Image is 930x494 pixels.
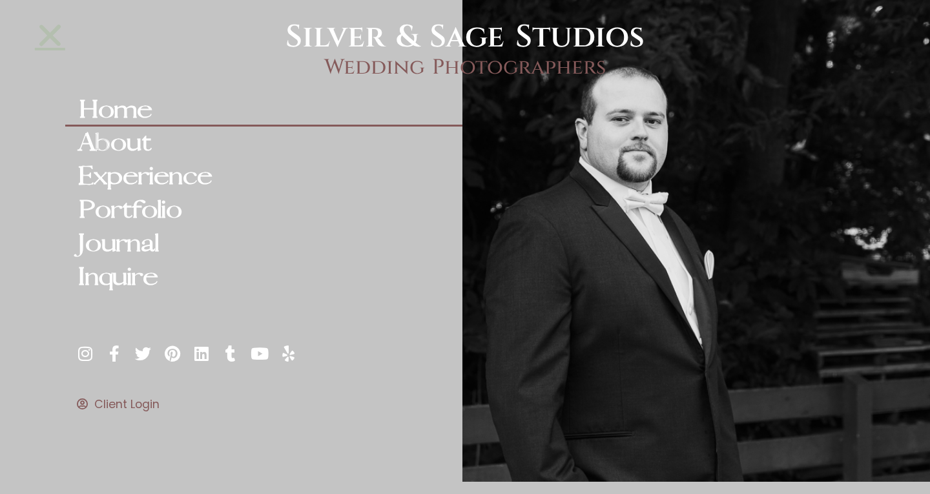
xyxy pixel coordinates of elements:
[65,227,462,261] a: Journal
[65,160,462,194] a: Experience
[232,19,697,56] h2: Silver & Sage Studios
[65,127,462,160] a: About
[232,56,697,80] h2: Wedding Photographers
[65,194,462,227] a: Portfolio
[35,20,65,50] a: Close
[65,261,462,294] a: Inquire
[91,398,160,411] span: Client Login
[77,398,462,411] a: Client Login
[65,94,462,127] a: Home
[65,94,462,294] nav: Menu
